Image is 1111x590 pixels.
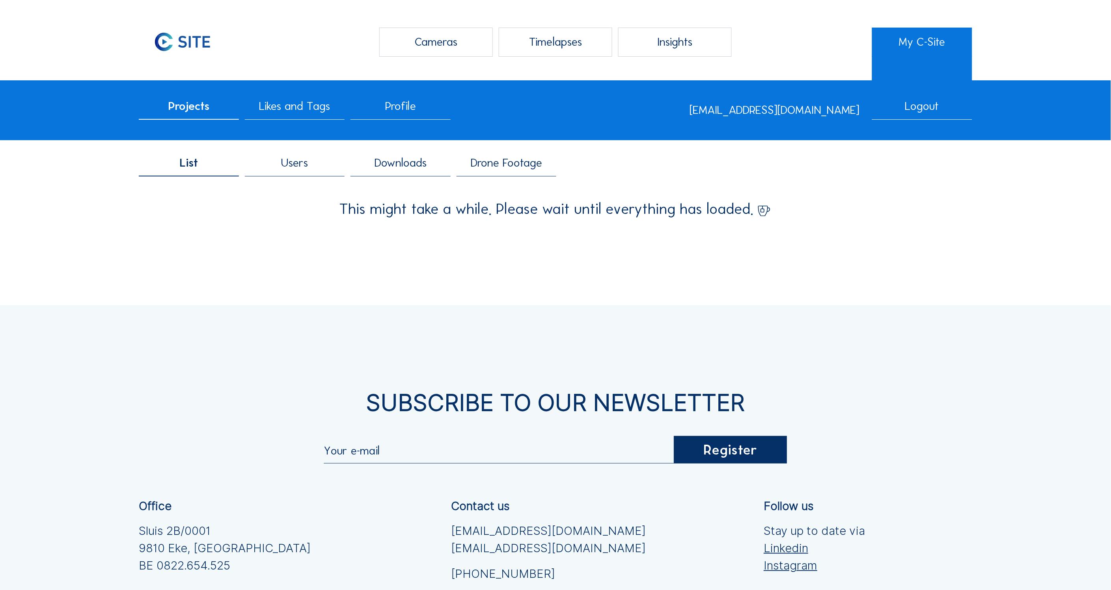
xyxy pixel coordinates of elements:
[764,522,865,574] div: Stay up to date via
[471,157,542,169] span: Drone Footage
[764,540,865,557] a: Linkedin
[764,557,865,574] a: Instagram
[872,28,972,57] a: My C-Site
[690,104,860,116] div: [EMAIL_ADDRESS][DOMAIN_NAME]
[379,28,492,57] div: Cameras
[385,100,416,112] span: Profile
[168,100,209,112] span: Projects
[451,522,646,540] a: [EMAIL_ADDRESS][DOMAIN_NAME]
[618,28,731,57] div: Insights
[139,391,972,414] div: Subscribe to our newsletter
[180,157,198,169] span: List
[339,202,754,217] span: This might take a while. Please wait until everything has loaded.
[674,436,787,464] div: Register
[499,28,612,57] div: Timelapses
[451,565,646,583] a: [PHONE_NUMBER]
[139,28,226,57] img: C-SITE Logo
[281,157,308,169] span: Users
[451,540,646,557] a: [EMAIL_ADDRESS][DOMAIN_NAME]
[139,500,171,512] div: Office
[375,157,427,169] span: Downloads
[451,500,510,512] div: Contact us
[139,522,311,574] div: Sluis 2B/0001 9810 Eke, [GEOGRAPHIC_DATA] BE 0822.654.525
[324,444,674,457] input: Your e-mail
[139,28,239,57] a: C-SITE Logo
[764,500,814,512] div: Follow us
[872,100,972,120] div: Logout
[259,100,330,112] span: Likes and Tags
